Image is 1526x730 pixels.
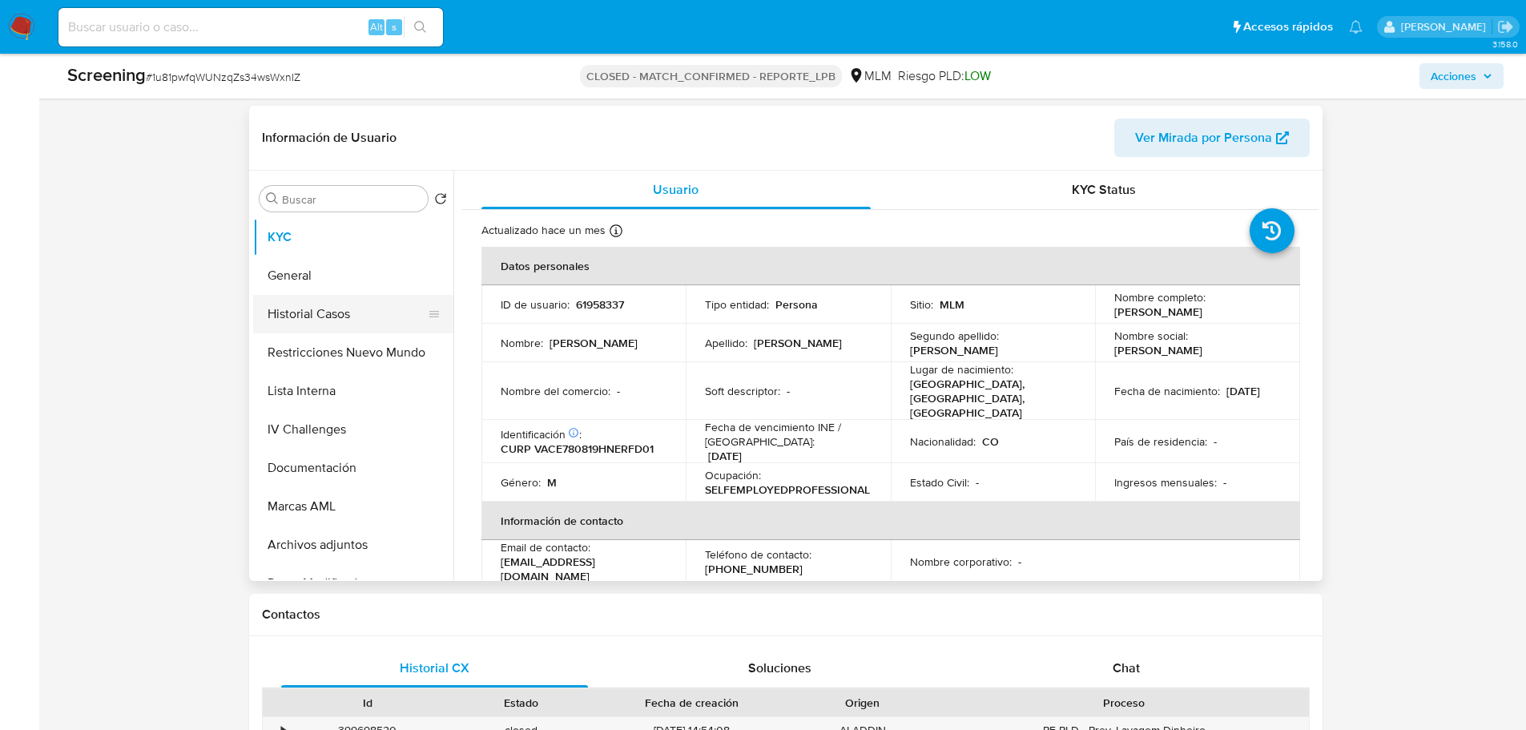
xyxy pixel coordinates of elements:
a: Notificaciones [1349,20,1363,34]
p: Sitio : [910,297,933,312]
div: Proceso [951,695,1298,711]
p: Estado Civil : [910,475,969,490]
h1: Contactos [262,607,1310,623]
span: KYC Status [1072,180,1136,199]
p: M [547,475,557,490]
p: Email de contacto : [501,540,590,555]
p: CO [982,434,999,449]
p: Segundo apellido : [910,329,999,343]
p: - [1018,555,1021,569]
span: Ver Mirada por Persona [1135,119,1272,157]
p: Nombre social : [1114,329,1188,343]
input: Buscar usuario o caso... [58,17,443,38]
button: Buscar [266,192,279,205]
span: s [392,19,397,34]
span: Soluciones [748,659,811,677]
p: Nombre : [501,336,543,350]
p: nicolas.tyrkiel@mercadolibre.com [1401,19,1492,34]
span: 3.158.0 [1492,38,1518,50]
p: - [617,384,620,398]
p: Apellido : [705,336,747,350]
p: MLM [940,297,964,312]
p: Nombre corporativo : [910,555,1012,569]
p: [PERSON_NAME] [910,343,998,357]
input: Buscar [282,192,421,207]
p: - [976,475,979,490]
p: Ingresos mensuales : [1114,475,1217,490]
p: [PERSON_NAME] [550,336,638,350]
p: - [787,384,790,398]
p: CLOSED - MATCH_CONFIRMED - REPORTE_LPB [580,65,842,87]
p: Identificación : [501,427,582,442]
button: IV Challenges [253,410,453,449]
p: [PERSON_NAME] [754,336,842,350]
div: Estado [456,695,587,711]
th: Datos personales [481,247,1300,285]
span: Acciones [1431,63,1476,89]
p: Fecha de nacimiento : [1114,384,1220,398]
p: País de residencia : [1114,434,1207,449]
p: Nombre completo : [1114,290,1206,305]
button: Historial Casos [253,295,441,333]
button: Ver Mirada por Persona [1114,119,1310,157]
span: Alt [370,19,383,34]
span: Riesgo PLD: [898,67,991,85]
p: Nombre del comercio : [501,384,610,398]
span: Chat [1113,659,1140,677]
h1: Información de Usuario [262,130,397,146]
button: Marcas AML [253,487,453,526]
span: # 1u81pwfqWUNzqZs34wsWxnIZ [146,69,300,85]
p: [PHONE_NUMBER] [705,562,803,576]
div: Origen [796,695,928,711]
span: LOW [964,67,991,85]
button: Lista Interna [253,372,453,410]
button: Documentación [253,449,453,487]
p: Ocupación : [705,468,761,482]
b: Screening [67,62,146,87]
button: General [253,256,453,295]
span: Accesos rápidos [1243,18,1333,35]
div: Id [302,695,433,711]
p: [EMAIL_ADDRESS][DOMAIN_NAME] [501,555,661,583]
p: Género : [501,475,541,490]
span: Usuario [653,180,699,199]
p: [DATE] [708,449,742,463]
a: Salir [1497,18,1514,35]
button: Acciones [1419,63,1504,89]
button: Datos Modificados [253,564,453,603]
p: Lugar de nacimiento : [910,362,1013,377]
p: - [1214,434,1217,449]
button: search-icon [404,16,437,38]
p: Nacionalidad : [910,434,976,449]
p: Actualizado hace un mes [481,223,606,238]
p: [GEOGRAPHIC_DATA], [GEOGRAPHIC_DATA], [GEOGRAPHIC_DATA] [910,377,1070,420]
p: 61958337 [576,297,624,312]
p: Persona [775,297,818,312]
button: Volver al orden por defecto [434,192,447,210]
button: Restricciones Nuevo Mundo [253,333,453,372]
p: SELFEMPLOYEDPROFESSIONAL [705,482,870,497]
p: ID de usuario : [501,297,570,312]
p: [PERSON_NAME] [1114,305,1202,319]
p: Teléfono de contacto : [705,547,811,562]
p: [DATE] [1226,384,1260,398]
div: MLM [848,67,892,85]
p: Tipo entidad : [705,297,769,312]
p: [PERSON_NAME] [1114,343,1202,357]
p: Soft descriptor : [705,384,780,398]
div: Fecha de creación [610,695,774,711]
th: Información de contacto [481,502,1300,540]
button: KYC [253,218,453,256]
button: Archivos adjuntos [253,526,453,564]
p: - [1223,475,1226,490]
span: Historial CX [400,659,469,677]
p: CURP VACE780819HNERFD01 [501,442,654,456]
p: Fecha de vencimiento INE / [GEOGRAPHIC_DATA] : [705,420,872,449]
